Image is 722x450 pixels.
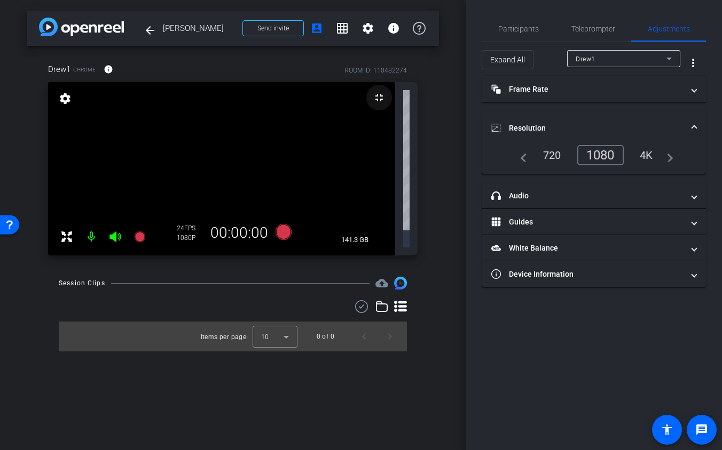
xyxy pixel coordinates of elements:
[482,209,706,235] mat-expansion-panel-header: Guides
[317,331,334,342] div: 0 of 0
[482,50,533,69] button: Expand All
[661,423,673,436] mat-icon: accessibility
[648,25,690,33] span: Adjustments
[482,111,706,145] mat-expansion-panel-header: Resolution
[39,18,124,36] img: app-logo
[482,145,706,174] div: Resolution
[59,278,105,288] div: Session Clips
[203,224,275,242] div: 00:00:00
[373,91,386,104] mat-icon: fullscreen_exit
[687,57,700,69] mat-icon: more_vert
[377,324,403,349] button: Next page
[695,423,708,436] mat-icon: message
[514,149,527,162] mat-icon: navigate_before
[491,190,684,202] mat-panel-title: Audio
[632,146,661,164] div: 4K
[184,224,195,232] span: FPS
[48,63,70,75] span: Drew1
[362,22,374,35] mat-icon: settings
[375,277,388,290] mat-icon: cloud_upload
[491,269,684,280] mat-panel-title: Device Information
[201,332,248,342] div: Items per page:
[661,149,673,162] mat-icon: navigate_next
[375,277,388,290] span: Destinations for your clips
[680,50,706,76] button: More Options for Adjustments Panel
[338,234,372,246] span: 141.3 GB
[344,66,407,75] div: ROOM ID: 110482274
[387,22,400,35] mat-icon: info
[73,66,96,74] span: Chrome
[58,92,73,105] mat-icon: settings
[491,123,684,134] mat-panel-title: Resolution
[351,324,377,349] button: Previous page
[177,234,203,242] div: 1080P
[144,24,156,37] mat-icon: arrow_back
[498,25,539,33] span: Participants
[336,22,349,35] mat-icon: grid_on
[490,50,525,70] span: Expand All
[576,55,595,63] span: Drew1
[491,216,684,228] mat-panel-title: Guides
[571,25,615,33] span: Teleprompter
[257,24,289,33] span: Send invite
[242,20,304,36] button: Send invite
[577,145,624,165] div: 1080
[104,65,113,74] mat-icon: info
[310,22,323,35] mat-icon: account_box
[163,18,236,39] span: [PERSON_NAME]
[482,76,706,102] mat-expansion-panel-header: Frame Rate
[535,146,569,164] div: 720
[482,183,706,208] mat-expansion-panel-header: Audio
[394,277,407,290] img: Session clips
[491,243,684,254] mat-panel-title: White Balance
[177,224,203,232] div: 24
[482,261,706,287] mat-expansion-panel-header: Device Information
[482,235,706,261] mat-expansion-panel-header: White Balance
[491,84,684,95] mat-panel-title: Frame Rate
